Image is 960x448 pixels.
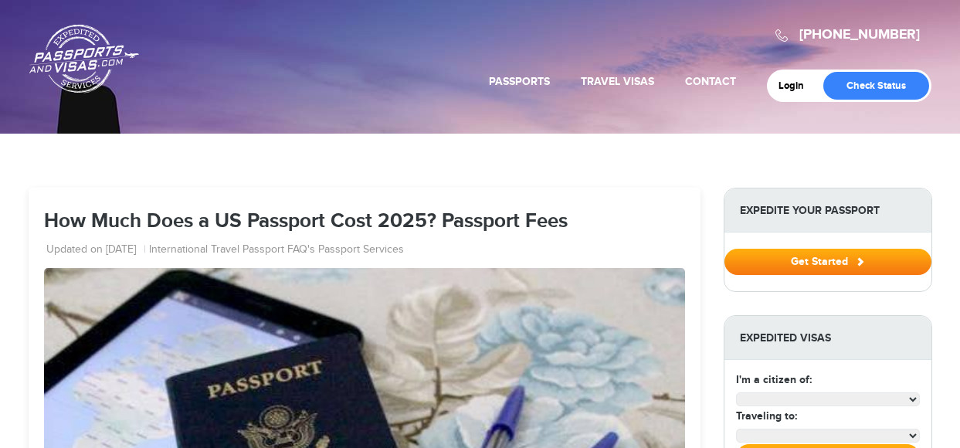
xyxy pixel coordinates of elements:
a: Check Status [823,72,929,100]
li: Updated on [DATE] [46,243,146,258]
label: Traveling to: [736,408,797,424]
a: Passport FAQ's [243,243,315,258]
a: Login [779,80,815,92]
strong: Expedited Visas [724,316,931,360]
label: I'm a citizen of: [736,372,812,388]
a: International Travel [149,243,239,258]
a: Passports [489,75,550,88]
a: Passports & [DOMAIN_NAME] [29,24,139,93]
a: [PHONE_NUMBER] [799,26,920,43]
button: Get Started [724,249,931,275]
a: Contact [685,75,736,88]
a: Get Started [724,255,931,267]
h1: How Much Does a US Passport Cost 2025? Passport Fees [44,211,685,233]
strong: Expedite Your Passport [724,188,931,232]
a: Passport Services [318,243,404,258]
a: Travel Visas [581,75,654,88]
